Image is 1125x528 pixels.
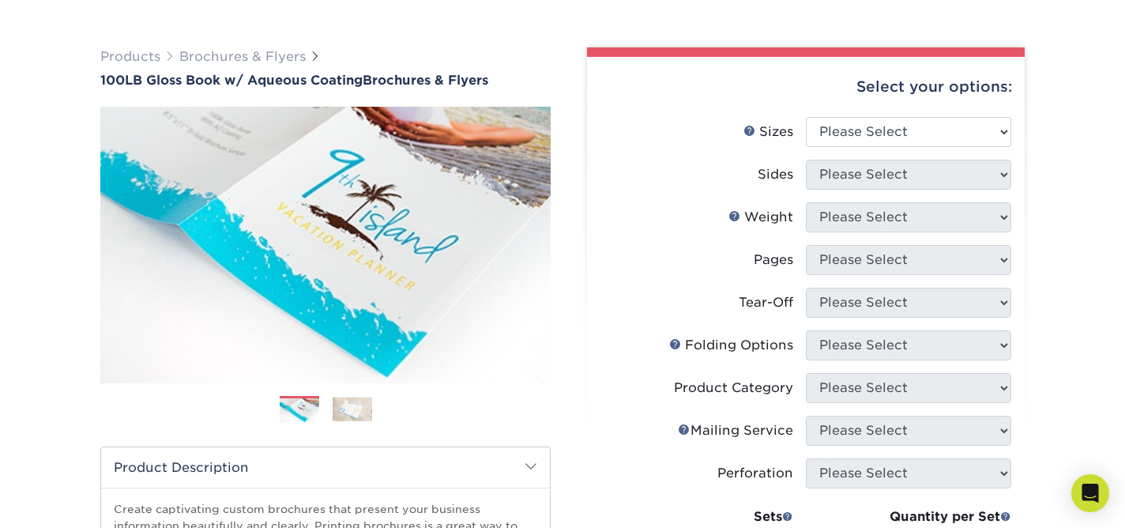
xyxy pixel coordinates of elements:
div: Perforation [717,464,793,483]
a: 100LB Gloss Book w/ Aqueous CoatingBrochures & Flyers [100,73,551,88]
div: Quantity per Set [806,507,1011,526]
div: Select your options: [600,57,1012,117]
div: Product Category [674,379,793,398]
div: Folding Options [669,336,793,355]
h1: Brochures & Flyers [100,73,551,88]
h2: Product Description [101,447,550,488]
div: Sides [758,165,793,184]
div: Weight [728,208,793,227]
div: Sizes [743,123,793,141]
div: Mailing Service [678,421,793,440]
div: Tear-Off [739,293,793,312]
img: 100LB Gloss Book<br/>w/ Aqueous Coating 01 [100,89,551,401]
div: Sets [667,507,793,526]
img: Brochures & Flyers 02 [333,397,372,421]
div: Open Intercom Messenger [1071,474,1109,512]
a: Products [100,49,160,64]
a: Brochures & Flyers [179,49,306,64]
span: 100LB Gloss Book w/ Aqueous Coating [100,73,363,88]
img: Brochures & Flyers 01 [280,397,319,424]
div: Pages [754,251,793,270]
